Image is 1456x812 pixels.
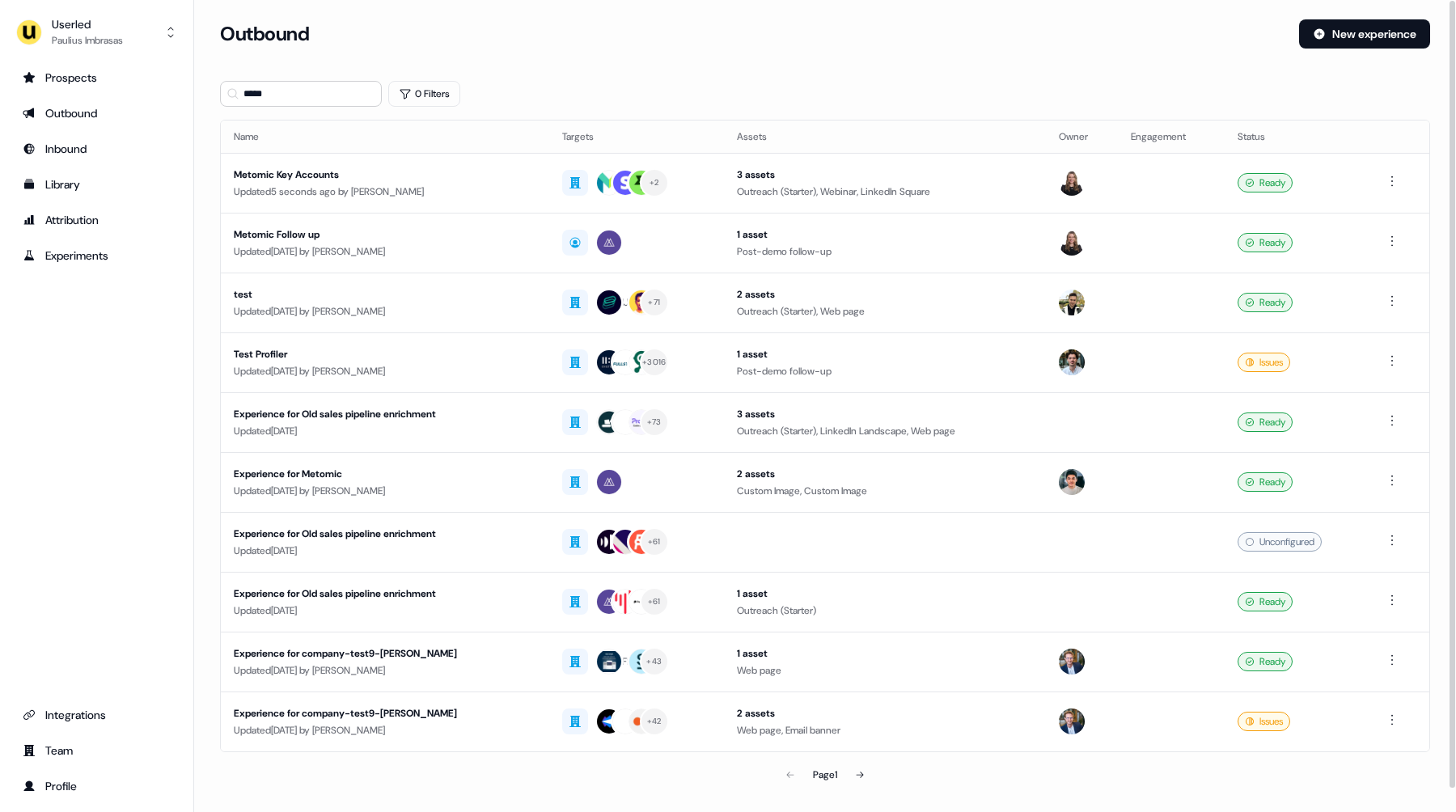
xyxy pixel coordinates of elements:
div: Experience for company-test9-[PERSON_NAME] [234,645,536,662]
div: Experience for Old sales pipeline enrichment [234,586,536,602]
img: Yann [1059,649,1085,675]
div: Updated [DATE] by [PERSON_NAME] [234,243,536,260]
div: Unconfigured [1238,532,1322,552]
a: Go to attribution [13,207,180,233]
div: Updated [DATE] [234,423,536,439]
div: Updated [DATE] by [PERSON_NAME] [234,662,536,679]
div: Inbound [23,141,171,157]
div: Web page, Email banner [737,722,1033,738]
div: Ready [1238,233,1293,252]
div: + 42 [647,714,662,729]
th: Engagement [1118,121,1225,153]
div: 1 asset [737,645,1033,662]
img: Yann [1059,708,1085,734]
a: Go to integrations [13,702,180,728]
div: Library [23,176,171,192]
h3: Outbound [220,22,309,46]
div: Ready [1238,472,1293,492]
div: Page 1 [813,767,837,783]
button: 0 Filters [388,81,460,107]
div: Ready [1238,293,1293,312]
div: IJ [622,294,629,311]
div: Updated [DATE] by [PERSON_NAME] [234,722,536,738]
th: Targets [549,121,724,153]
div: Ready [1238,412,1293,432]
div: Team [23,742,171,759]
img: Geneviève [1059,170,1085,196]
div: Ready [1238,652,1293,671]
th: Owner [1046,121,1119,153]
div: 2 assets [737,286,1033,302]
th: Status [1225,121,1369,153]
a: Go to team [13,738,180,763]
div: Userled [52,16,123,32]
div: Web page [737,662,1033,679]
div: Updated [DATE] by [PERSON_NAME] [234,483,536,499]
div: + 61 [648,594,661,609]
div: Prospects [23,70,171,86]
a: Go to Inbound [13,136,180,162]
div: Outbound [23,105,171,121]
div: Experience for Old sales pipeline enrichment [234,406,536,422]
img: Zsolt [1059,290,1085,315]
div: Experience for Old sales pipeline enrichment [234,526,536,542]
a: Go to outbound experience [13,100,180,126]
th: Name [221,121,549,153]
div: 3 assets [737,167,1033,183]
a: Go to experiments [13,243,180,269]
img: Tristan [1059,349,1085,375]
div: Experience for Metomic [234,466,536,482]
div: test [234,286,536,302]
div: Updated [DATE] [234,543,536,559]
div: Updated [DATE] [234,603,536,619]
div: 3 assets [737,406,1033,422]
div: 2 assets [737,705,1033,721]
a: Go to templates [13,171,180,197]
div: Ready [1238,592,1293,611]
th: Assets [724,121,1046,153]
div: + 73 [647,415,662,429]
a: Go to prospects [13,65,180,91]
div: Outreach (Starter), Webinar, LinkedIn Square [737,184,1033,200]
div: Updated [DATE] by [PERSON_NAME] [234,303,536,319]
a: Go to profile [13,773,180,799]
div: + 43 [646,654,662,669]
button: New experience [1299,19,1430,49]
div: Outreach (Starter), Web page [737,303,1033,319]
div: Paulius Imbrasas [52,32,123,49]
div: + 2 [650,176,659,190]
div: Experiments [23,247,171,264]
div: Post-demo follow-up [737,363,1033,379]
div: Updated [DATE] by [PERSON_NAME] [234,363,536,379]
div: Updated 5 seconds ago by [PERSON_NAME] [234,184,536,200]
div: Post-demo follow-up [737,243,1033,260]
div: + 71 [648,295,660,310]
div: 1 asset [737,346,1033,362]
div: 1 asset [737,226,1033,243]
div: Outreach (Starter) [737,603,1033,619]
div: 2 assets [737,466,1033,482]
div: + 61 [648,535,661,549]
div: Custom Image, Custom Image [737,483,1033,499]
div: Issues [1238,353,1290,372]
div: Issues [1238,712,1290,731]
img: Geneviève [1059,230,1085,256]
div: Ready [1238,173,1293,192]
div: FI [622,653,629,670]
div: Test Profiler [234,346,536,362]
img: Vincent [1059,469,1085,495]
div: Attribution [23,212,171,228]
button: UserledPaulius Imbrasas [13,13,180,52]
div: Outreach (Starter), LinkedIn Landscape, Web page [737,423,1033,439]
div: Experience for company-test9-[PERSON_NAME] [234,705,536,721]
div: Metomic Follow up [234,226,536,243]
div: Integrations [23,707,171,723]
div: Profile [23,778,171,794]
div: + 3016 [642,355,666,370]
div: 1 asset [737,586,1033,602]
div: Metomic Key Accounts [234,167,536,183]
